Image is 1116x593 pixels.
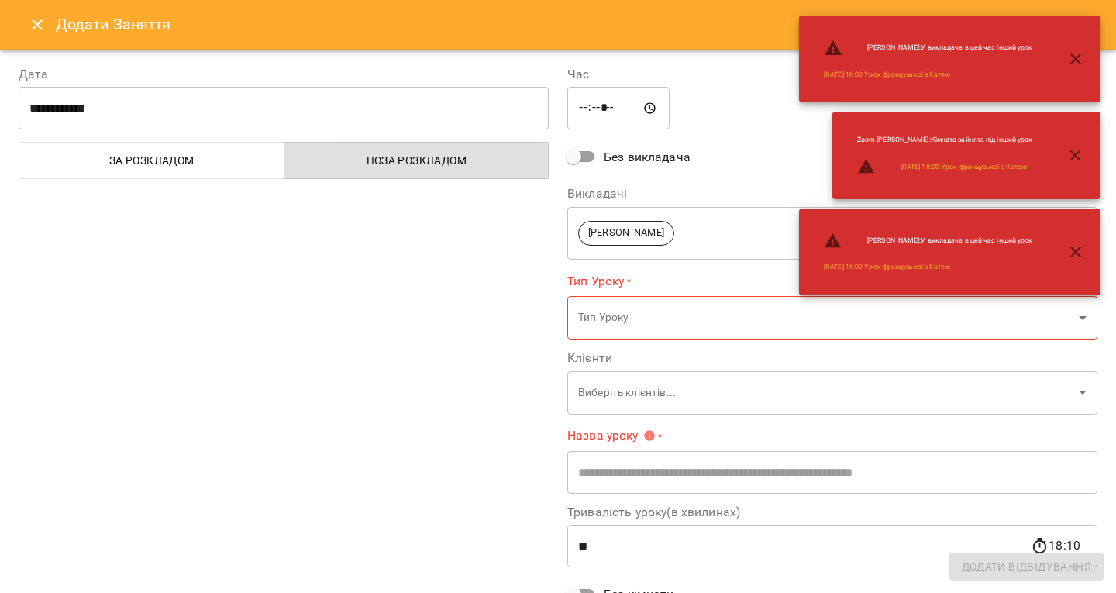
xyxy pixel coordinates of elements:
svg: Вкажіть назву уроку або виберіть клієнтів [643,429,656,442]
li: [PERSON_NAME] : У викладача в цей час інший урок [811,33,1045,64]
p: Тип Уроку [578,310,1073,326]
label: Клієнти [567,352,1097,364]
a: [DATE] 18:00 Урок французької з Катею [824,262,950,272]
li: Zoom [PERSON_NAME] : Кімната зайнята під інший урок [845,129,1045,151]
p: Виберіть клієнтів... [578,385,1073,401]
span: За розкладом [29,151,275,170]
label: Час [567,68,1097,81]
a: [DATE] 18:00 Урок французької з Катею [901,162,1027,172]
button: За розкладом [19,142,284,179]
label: Викладачі [567,188,1097,200]
div: Тип Уроку [567,296,1097,340]
span: Без викладача [604,148,691,167]
span: [PERSON_NAME] [579,226,673,240]
button: Close [19,6,56,43]
button: Поза розкладом [284,142,549,179]
h6: Додати Заняття [56,12,1097,36]
li: [PERSON_NAME] : У викладача в цей час інший урок [811,226,1045,257]
label: Тип Уроку [567,272,1097,290]
span: Поза розкладом [294,151,540,170]
a: [DATE] 18:00 Урок французької з Катею [824,70,950,80]
div: [PERSON_NAME] [567,206,1097,260]
span: Назва уроку [567,429,656,442]
div: Виберіть клієнтів... [567,371,1097,415]
label: Дата [19,68,549,81]
label: Тривалість уроку(в хвилинах) [567,506,1097,519]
